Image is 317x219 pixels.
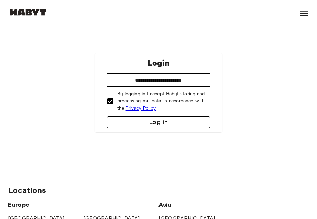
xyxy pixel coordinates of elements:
[8,201,29,208] span: Europe
[107,116,210,128] button: Log in
[126,105,156,111] a: Privacy Policy
[148,57,169,69] p: Login
[8,9,48,16] img: Habyt
[8,185,46,195] span: Locations
[158,201,172,208] span: Asia
[117,91,205,112] p: By logging in I accept Habyt storing and processing my data in accordance with the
